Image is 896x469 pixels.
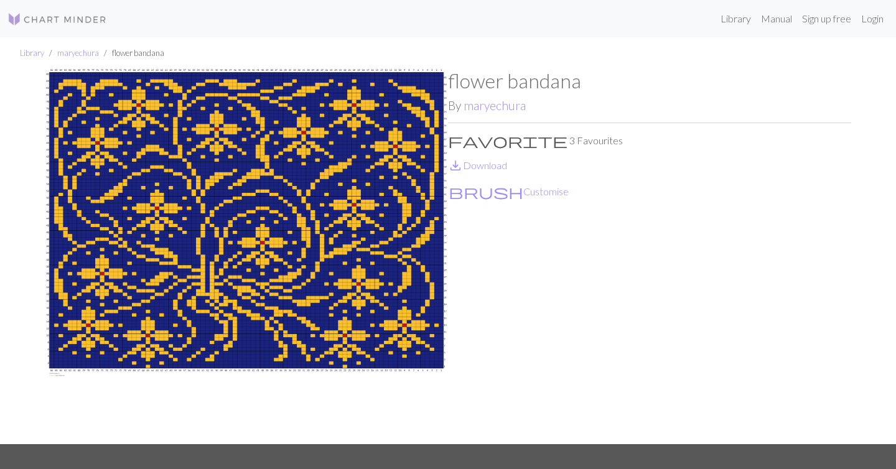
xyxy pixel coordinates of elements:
i: Download [448,158,463,173]
i: Favourite [448,133,567,148]
a: Manual [756,6,797,31]
span: save_alt [448,157,463,174]
li: flower bandana [99,47,164,59]
span: favorite [448,132,567,149]
a: DownloadDownload [448,159,507,171]
span: brush [449,183,523,200]
img: forest bandana [45,69,448,444]
i: Customise [449,184,523,199]
p: 3 Favourites [448,133,851,148]
a: maryechura [57,48,99,58]
button: CustomiseCustomise [448,183,569,200]
a: Login [856,6,889,31]
h2: By [448,98,851,113]
a: Library [20,48,44,58]
a: Sign up free [797,6,856,31]
a: maryechura [464,98,526,113]
img: Logo [7,12,107,27]
h1: flower bandana [448,69,851,93]
a: Library [716,6,756,31]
